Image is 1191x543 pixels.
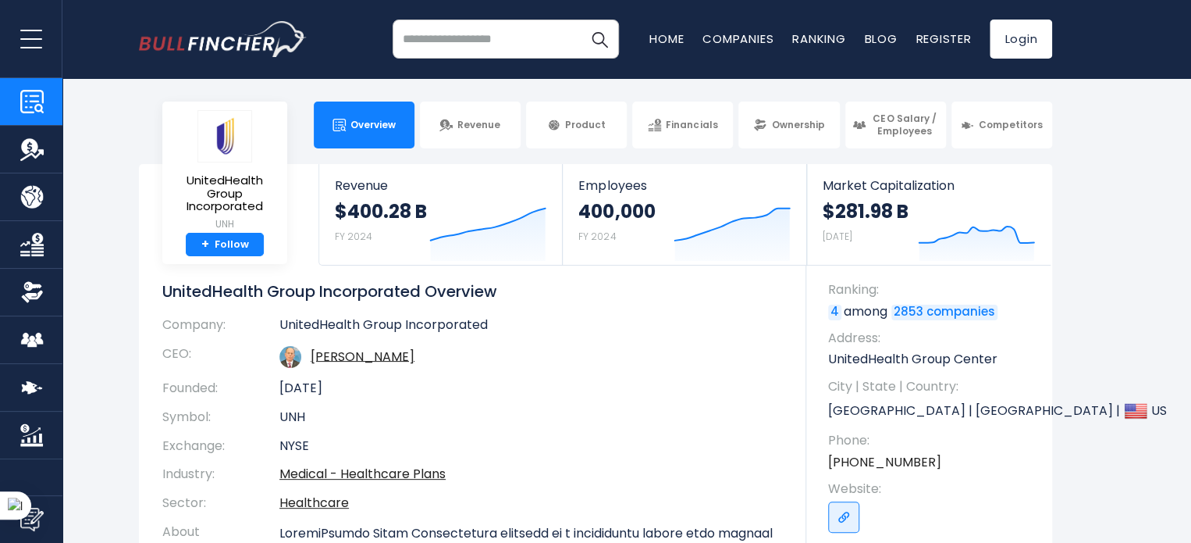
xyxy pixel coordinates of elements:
[457,119,500,131] span: Revenue
[792,30,845,47] a: Ranking
[420,102,521,148] a: Revenue
[350,119,396,131] span: Overview
[807,164,1051,265] a: Market Capitalization $281.98 B [DATE]
[979,119,1043,131] span: Competitors
[828,281,1036,298] span: Ranking:
[20,280,44,304] img: Ownership
[828,502,859,533] a: Go to link
[526,102,627,148] a: Product
[563,164,805,265] a: Employees 400,000 FY 2024
[279,494,349,512] a: Healthcare
[828,305,841,320] a: 4
[828,303,1036,320] p: among
[632,102,733,148] a: Financials
[279,432,783,461] td: NYSE
[578,178,790,193] span: Employees
[162,340,279,374] th: CEO:
[666,119,717,131] span: Financials
[915,30,971,47] a: Register
[279,346,301,368] img: stephen-j-hemsley.jpg
[162,281,783,302] h1: UnitedHealth Group Incorporated Overview
[578,199,655,223] strong: 400,000
[649,30,684,47] a: Home
[162,403,279,432] th: Symbol:
[828,378,1036,395] span: City | State | Country:
[828,454,941,471] a: [PHONE_NUMBER]
[828,351,1036,368] p: UnitedHealth Group Center
[580,20,619,59] button: Search
[335,230,372,243] small: FY 2024
[162,317,279,340] th: Company:
[201,238,209,252] strong: +
[335,178,546,193] span: Revenue
[864,30,897,47] a: Blog
[870,113,939,137] span: CEO Salary / Employees
[162,489,279,518] th: Sector:
[162,374,279,403] th: Founded:
[139,21,307,57] img: bullfincher logo
[702,30,773,47] a: Companies
[175,217,275,231] small: UNH
[279,403,783,432] td: UNH
[891,305,997,320] a: 2853 companies
[335,199,427,223] strong: $400.28 B
[139,21,307,57] a: Go to homepage
[314,102,414,148] a: Overview
[823,230,852,243] small: [DATE]
[186,233,264,257] a: +Follow
[578,230,616,243] small: FY 2024
[175,174,275,213] span: UnitedHealth Group Incorporated
[174,109,276,233] a: UnitedHealth Group Incorporated UNH
[738,102,839,148] a: Ownership
[828,480,1036,498] span: Website:
[828,399,1036,423] p: [GEOGRAPHIC_DATA] | [GEOGRAPHIC_DATA] | US
[771,119,824,131] span: Ownership
[990,20,1052,59] a: Login
[311,347,414,365] a: ceo
[828,330,1036,347] span: Address:
[279,465,446,483] a: Medical - Healthcare Plans
[162,432,279,461] th: Exchange:
[319,164,562,265] a: Revenue $400.28 B FY 2024
[845,102,946,148] a: CEO Salary / Employees
[162,460,279,489] th: Industry:
[823,178,1035,193] span: Market Capitalization
[823,199,908,223] strong: $281.98 B
[565,119,606,131] span: Product
[279,317,783,340] td: UnitedHealth Group Incorporated
[951,102,1052,148] a: Competitors
[828,432,1036,449] span: Phone:
[279,374,783,403] td: [DATE]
